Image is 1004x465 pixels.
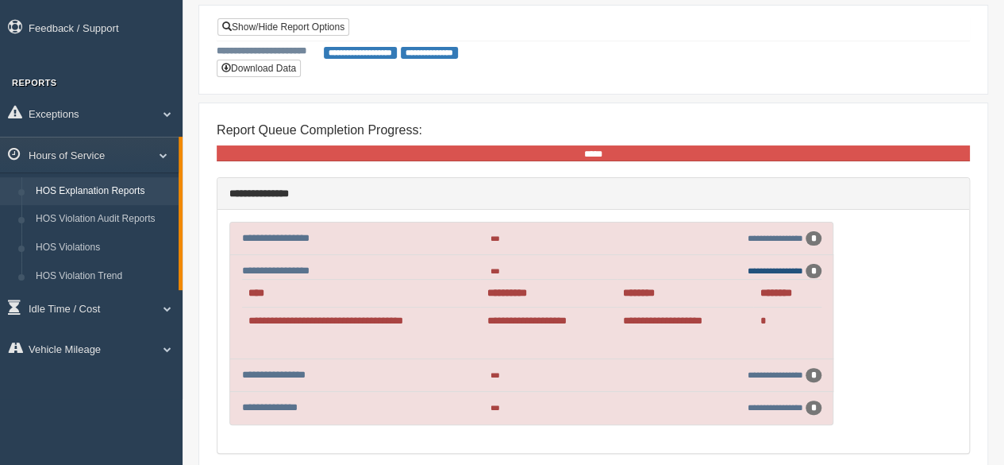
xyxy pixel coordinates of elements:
[29,262,179,291] a: HOS Violation Trend
[217,60,301,77] button: Download Data
[29,234,179,262] a: HOS Violations
[29,205,179,234] a: HOS Violation Audit Reports
[217,18,349,36] a: Show/Hide Report Options
[217,123,970,138] h4: Report Queue Completion Progress:
[29,177,179,206] a: HOS Explanation Reports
